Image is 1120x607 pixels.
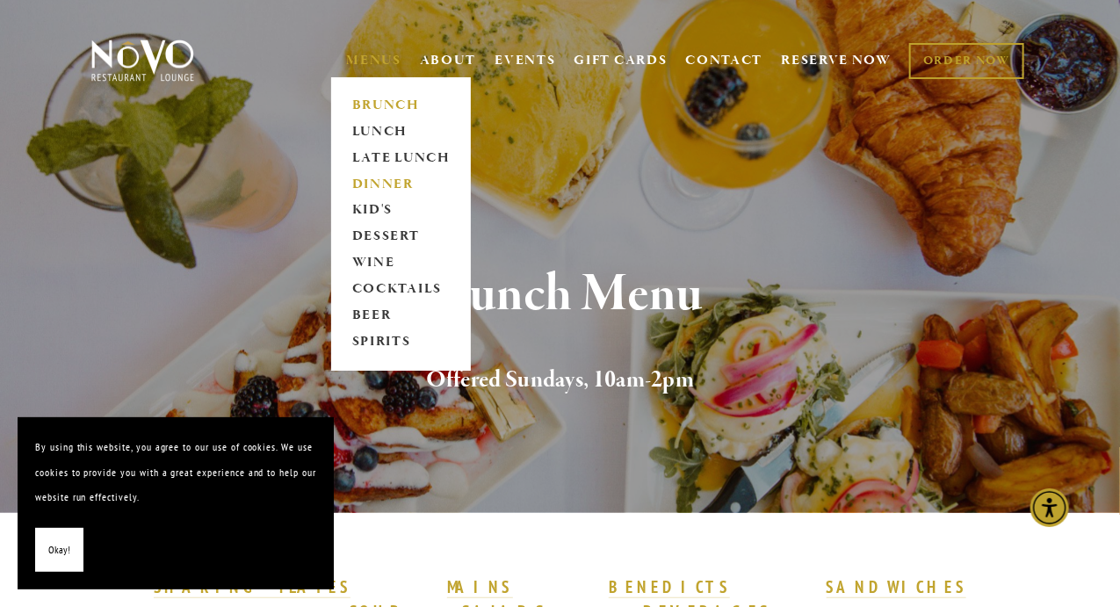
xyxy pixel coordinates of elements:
a: WINE [346,250,456,277]
a: BENEDICTS [609,576,730,599]
p: By using this website, you agree to our use of cookies. We use cookies to provide you with a grea... [35,435,316,510]
a: ABOUT [420,52,477,69]
a: KID'S [346,198,456,224]
strong: SHARING PLATES [154,576,350,597]
button: Okay! [35,528,83,573]
a: MAINS [447,576,513,599]
a: SPIRITS [346,329,456,356]
strong: BENEDICTS [609,576,730,597]
a: BEER [346,303,456,329]
section: Cookie banner [18,417,334,589]
img: Novo Restaurant &amp; Lounge [88,39,198,83]
div: Accessibility Menu [1030,488,1069,527]
a: LUNCH [346,119,456,145]
span: Okay! [48,538,70,563]
a: SANDWICHES [827,576,967,599]
a: DESSERT [346,224,456,250]
strong: SANDWICHES [827,576,967,597]
a: RESERVE NOW [781,44,892,77]
a: CONTACT [686,44,763,77]
a: DINNER [346,171,456,198]
a: BRUNCH [346,92,456,119]
h1: Brunch Menu [116,266,1003,323]
a: LATE LUNCH [346,145,456,171]
a: GIFT CARDS [574,44,668,77]
a: ORDER NOW [909,43,1024,79]
a: COCKTAILS [346,277,456,303]
strong: MAINS [447,576,513,597]
a: MENUS [346,52,401,69]
h2: Offered Sundays, 10am-2pm [116,362,1003,399]
a: EVENTS [495,52,555,69]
